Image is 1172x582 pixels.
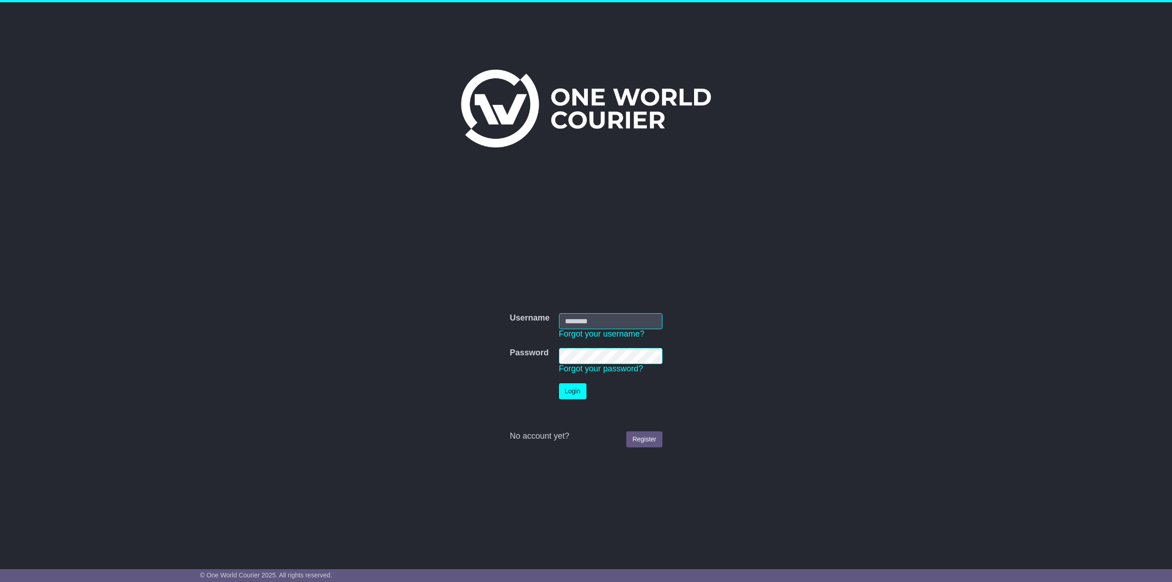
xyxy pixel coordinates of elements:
[626,431,662,447] a: Register
[510,313,549,323] label: Username
[510,348,548,358] label: Password
[559,383,586,399] button: Login
[559,364,643,373] a: Forgot your password?
[559,329,645,338] a: Forgot your username?
[510,431,662,441] div: No account yet?
[200,571,332,579] span: © One World Courier 2025. All rights reserved.
[461,70,711,147] img: One World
